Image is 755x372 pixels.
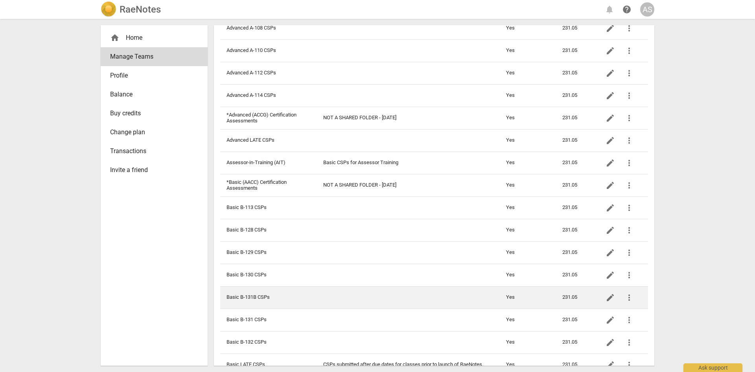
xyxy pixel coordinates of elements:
[556,39,595,62] td: 231.05
[500,152,556,174] td: Yes
[606,248,615,257] span: edit
[110,109,192,118] span: Buy credits
[101,85,208,104] a: Balance
[606,46,615,56] span: edit
[606,68,615,78] span: edit
[606,315,615,325] span: edit
[624,203,634,213] span: more_vert
[624,68,634,78] span: more_vert
[606,270,615,280] span: edit
[556,62,595,84] td: 231.05
[683,363,742,372] div: Ask support
[101,161,208,180] a: Invite a friend
[220,107,317,129] td: *Advanced (ACCG) Certification Assessments
[624,24,634,33] span: more_vert
[556,129,595,152] td: 231.05
[624,293,634,302] span: more_vert
[606,113,615,123] span: edit
[101,66,208,85] a: Profile
[220,17,317,39] td: Advanced A-108 CSPs
[624,113,634,123] span: more_vert
[220,241,317,264] td: Basic B-129 CSPs
[101,142,208,161] a: Transactions
[110,146,192,156] span: Transactions
[500,107,556,129] td: Yes
[624,46,634,56] span: more_vert
[624,91,634,100] span: more_vert
[624,136,634,145] span: more_vert
[101,104,208,123] a: Buy credits
[220,196,317,219] td: Basic B-113 CSPs
[556,84,595,107] td: 231.05
[556,174,595,196] td: 231.05
[624,360,634,370] span: more_vert
[624,338,634,347] span: more_vert
[220,84,317,107] td: Advanced A-114 CSPs
[624,248,634,257] span: more_vert
[110,52,192,61] span: Manage Teams
[317,107,500,129] td: NOT A SHARED FOLDER - [DATE]
[606,24,615,33] span: edit
[220,129,317,152] td: Advanced LATE CSPs
[556,152,595,174] td: 231.05
[220,152,317,174] td: Assessor-in-Training (AIT)
[500,62,556,84] td: Yes
[220,286,317,309] td: Basic B-131B CSPs
[110,128,192,137] span: Change plan
[500,39,556,62] td: Yes
[500,174,556,196] td: Yes
[500,17,556,39] td: Yes
[624,181,634,190] span: more_vert
[606,203,615,213] span: edit
[556,331,595,353] td: 231.05
[606,91,615,100] span: edit
[500,129,556,152] td: Yes
[220,331,317,353] td: Basic B-132 CSPs
[110,90,192,99] span: Balance
[101,28,208,47] div: Home
[101,2,116,17] img: Logo
[220,309,317,331] td: Basic B-131 CSPs
[556,309,595,331] td: 231.05
[500,196,556,219] td: Yes
[101,123,208,142] a: Change plan
[640,2,654,17] div: AS
[556,17,595,39] td: 231.05
[220,219,317,241] td: Basic B-128 CSPs
[606,136,615,145] span: edit
[500,309,556,331] td: Yes
[500,264,556,286] td: Yes
[556,219,595,241] td: 231.05
[500,331,556,353] td: Yes
[500,84,556,107] td: Yes
[500,219,556,241] td: Yes
[620,2,634,17] a: Help
[624,315,634,325] span: more_vert
[606,181,615,190] span: edit
[606,360,615,370] span: edit
[606,158,615,168] span: edit
[500,241,556,264] td: Yes
[606,226,615,235] span: edit
[500,286,556,309] td: Yes
[110,33,120,43] span: home
[220,62,317,84] td: Advanced A-112 CSPs
[606,338,615,347] span: edit
[606,293,615,302] span: edit
[317,174,500,196] td: NOT A SHARED FOLDER - [DATE]
[624,158,634,168] span: more_vert
[317,152,500,174] td: Basic CSPs for Assessor Training
[556,286,595,309] td: 231.05
[110,33,192,43] div: Home
[220,264,317,286] td: Basic B-130 CSPs
[622,5,632,14] span: help
[101,47,208,66] a: Manage Teams
[624,270,634,280] span: more_vert
[110,71,192,80] span: Profile
[220,174,317,196] td: *Basic (AACC) Certification Assessments
[220,39,317,62] td: Advanced A-110 CSPs
[556,196,595,219] td: 231.05
[556,241,595,264] td: 231.05
[120,4,161,15] h2: RaeNotes
[624,226,634,235] span: more_vert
